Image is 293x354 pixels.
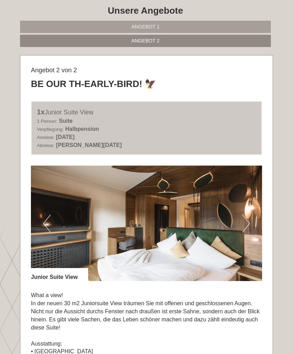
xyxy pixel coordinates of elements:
b: Halbpension [65,126,99,132]
b: [PERSON_NAME][DATE] [56,142,122,148]
small: Anreise: [37,135,54,140]
div: Junior Suite View [37,107,256,118]
b: Suite [59,118,73,124]
b: [DATE] [56,134,74,140]
div: Unsere Angebote [20,5,271,18]
small: Verpflegung: [37,127,64,132]
img: image [31,166,262,281]
div: Be our TH-Early-Bird! 🦅 [31,78,156,91]
div: Junior Suite View [31,268,88,282]
small: 1 Person: [37,119,57,124]
b: 1x [37,108,45,116]
button: Next [242,215,250,233]
small: Abreise: [37,143,54,148]
span: Angebot 2 von 2 [31,67,77,74]
button: Previous [43,215,51,233]
span: Angebot 1 [131,24,159,30]
span: Angebot 2 [131,38,159,44]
